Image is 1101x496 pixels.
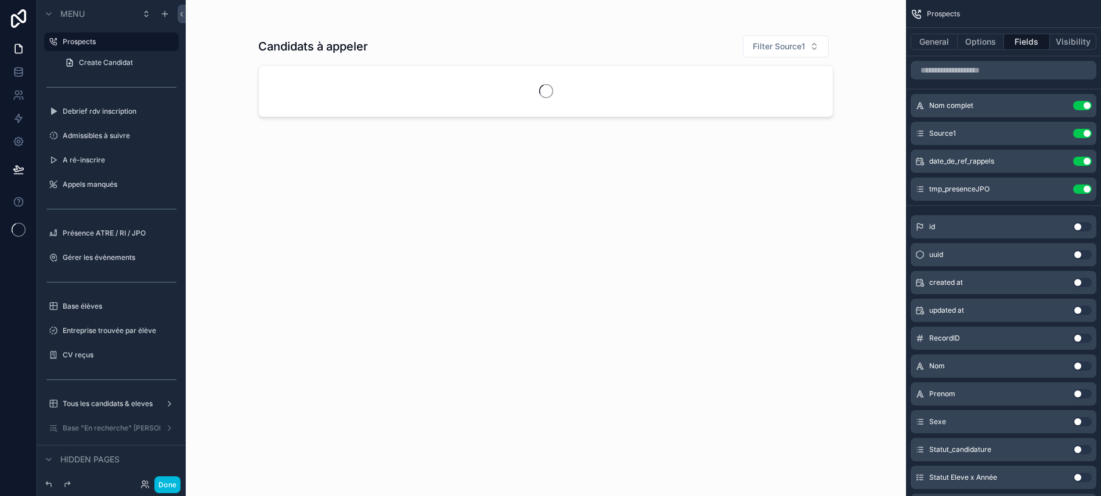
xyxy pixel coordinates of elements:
[63,253,172,262] label: Gérer les évènements
[927,9,960,19] span: Prospects
[63,229,172,238] label: Présence ATRE / RI / JPO
[79,58,133,67] span: Create Candidat
[929,334,960,343] span: RecordID
[63,399,156,408] label: Tous les candidats & eleves
[1050,34,1096,50] button: Visibility
[60,8,85,20] span: Menu
[63,180,172,189] label: Appels manqués
[929,361,945,371] span: Nom
[58,53,179,72] a: Create Candidat
[60,454,120,465] span: Hidden pages
[929,129,956,138] span: Source1
[63,326,172,335] label: Entreprise trouvée par élève
[929,306,964,315] span: updated at
[63,131,172,140] label: Admissibles à suivre
[929,417,946,426] span: Sexe
[63,37,172,46] label: Prospects
[63,350,172,360] label: CV reçus
[929,278,963,287] span: created at
[929,389,955,399] span: Prenom
[929,222,935,231] span: id
[929,473,997,482] span: Statut Eleve x Année
[929,101,973,110] span: Nom complet
[154,476,181,493] button: Done
[958,34,1004,50] button: Options
[63,302,172,311] label: Base élèves
[63,107,172,116] label: Debrief rdv inscription
[1004,34,1051,50] button: Fields
[63,423,160,433] label: Base "En recherche" [PERSON_NAME]
[929,445,991,454] span: Statut_candidature
[911,34,958,50] button: General
[929,250,943,259] span: uuid
[63,155,172,165] label: A ré-inscrire
[929,157,994,166] span: date_de_ref_rappels
[929,184,990,194] span: tmp_presenceJPO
